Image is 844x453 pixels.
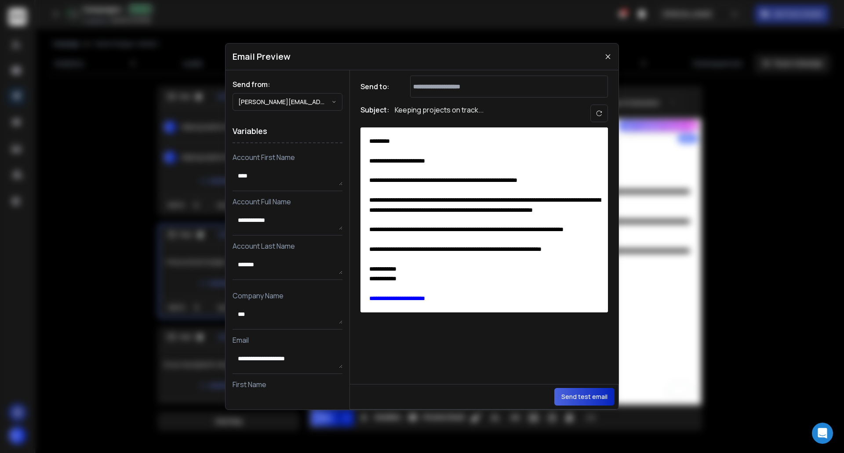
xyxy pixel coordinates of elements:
[233,152,342,163] p: Account First Name
[554,388,615,406] button: Send test email
[360,105,389,122] h1: Subject:
[395,105,484,122] p: Keeping projects on track...
[233,335,342,345] p: Email
[233,120,342,143] h1: Variables
[233,379,342,390] p: First Name
[233,241,342,251] p: Account Last Name
[812,423,833,444] div: Open Intercom Messenger
[238,98,331,106] p: [PERSON_NAME][EMAIL_ADDRESS][DOMAIN_NAME]
[233,290,342,301] p: Company Name
[233,196,342,207] p: Account Full Name
[233,51,291,63] h1: Email Preview
[233,79,342,90] h1: Send from:
[360,81,396,92] h1: Send to:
